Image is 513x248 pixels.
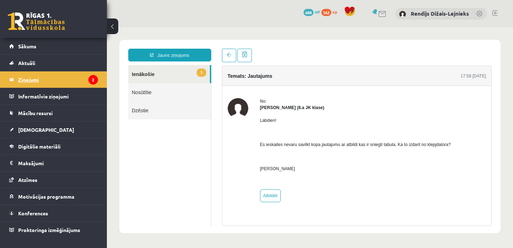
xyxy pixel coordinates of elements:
[9,88,98,104] a: Informatīvie ziņojumi
[9,188,98,205] a: Motivācijas programma
[304,9,313,16] span: 688
[153,162,174,175] a: Atbildēt
[18,227,80,233] span: Proktoringa izmēģinājums
[321,9,341,15] a: 562 xp
[9,155,98,171] a: Maksājumi
[321,9,331,16] span: 562
[411,10,469,17] a: Rendijs Dižais-Lejnieks
[153,78,218,83] strong: [PERSON_NAME] (8.a JK klase)
[18,43,36,49] span: Sākums
[9,105,98,121] a: Mācību resursi
[153,71,344,77] div: No:
[304,9,320,15] a: 688 mP
[121,71,141,91] img: Nikola Silāre
[315,9,320,15] span: mP
[21,56,104,74] a: Nosūtītie
[8,12,65,30] a: Rīgas 1. Tālmācības vidusskola
[153,138,344,145] p: [PERSON_NAME]
[399,11,406,18] img: Rendijs Dižais-Lejnieks
[18,126,74,133] span: [DEMOGRAPHIC_DATA]
[21,38,103,56] a: 1Ienākošie
[18,88,98,104] legend: Informatīvie ziņojumi
[153,114,344,120] p: Es ieskaites nevaru savilkt kopa jautajumu ar atbildi kas ir sniegti tabula. Ka to izdarit no kle...
[354,45,379,52] div: 17:58 [DATE]
[9,71,98,88] a: Ziņojumi2
[121,46,166,52] h4: Temats: Jautajums
[9,172,98,188] a: Atzīmes
[9,138,98,155] a: Digitālie materiāli
[18,177,37,183] span: Atzīmes
[332,9,337,15] span: xp
[18,110,53,116] span: Mācību resursi
[18,60,35,66] span: Aktuāli
[90,41,99,49] span: 1
[9,222,98,238] a: Proktoringa izmēģinājums
[18,143,61,150] span: Digitālie materiāli
[18,155,98,171] legend: Maksājumi
[21,21,104,34] a: Jauns ziņojums
[18,193,74,200] span: Motivācijas programma
[18,71,98,88] legend: Ziņojumi
[9,205,98,221] a: Konferences
[21,74,104,92] a: Dzēstie
[153,90,344,96] p: Labdien!
[9,38,98,54] a: Sākums
[9,122,98,138] a: [DEMOGRAPHIC_DATA]
[9,55,98,71] a: Aktuāli
[18,210,48,216] span: Konferences
[88,75,98,85] i: 2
